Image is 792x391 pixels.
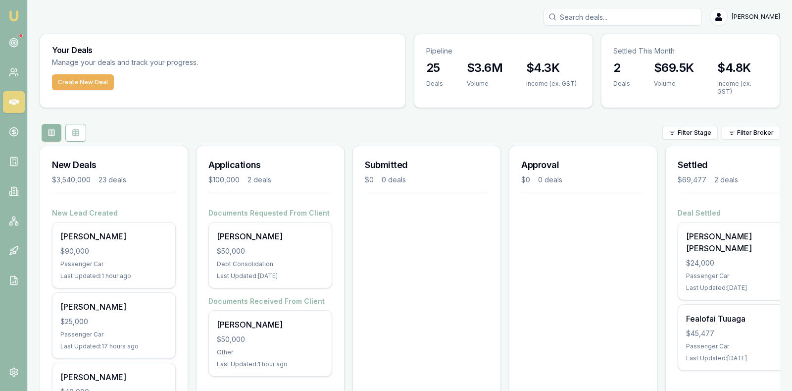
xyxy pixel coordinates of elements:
div: 0 deals [538,175,562,185]
h3: Submitted [365,158,489,172]
span: Filter Broker [737,129,774,137]
div: $0 [365,175,374,185]
h3: $4.3K [526,60,577,76]
div: 2 deals [247,175,271,185]
div: Last Updated: 1 hour ago [60,272,167,280]
div: Last Updated: 17 hours ago [60,342,167,350]
div: $25,000 [60,317,167,327]
button: Create New Deal [52,74,114,90]
h3: 2 [613,60,630,76]
div: $50,000 [217,335,324,344]
div: Deals [613,80,630,88]
div: Income (ex. GST) [717,80,768,96]
div: [PERSON_NAME] [217,230,324,242]
img: emu-icon-u.png [8,10,20,22]
h4: New Lead Created [52,208,176,218]
div: Last Updated: 1 hour ago [217,360,324,368]
div: [PERSON_NAME] [60,230,167,242]
div: Volume [654,80,693,88]
button: Filter Stage [662,126,718,140]
div: [PERSON_NAME] [60,301,167,313]
div: $50,000 [217,246,324,256]
div: Income (ex. GST) [526,80,577,88]
p: Manage your deals and track your progress. [52,57,305,68]
span: Filter Stage [678,129,711,137]
div: Passenger Car [60,260,167,268]
div: Debt Consolidation [217,260,324,268]
div: $0 [521,175,530,185]
div: $3,540,000 [52,175,91,185]
div: 2 deals [714,175,738,185]
span: [PERSON_NAME] [732,13,780,21]
div: Passenger Car [60,331,167,338]
h3: Applications [208,158,332,172]
div: Last Updated: [DATE] [217,272,324,280]
input: Search deals [544,8,702,26]
div: [PERSON_NAME] [60,371,167,383]
h3: $3.6M [467,60,502,76]
div: $90,000 [60,246,167,256]
h3: Your Deals [52,46,394,54]
div: Deals [426,80,443,88]
div: $69,477 [678,175,706,185]
div: Volume [467,80,502,88]
button: Filter Broker [722,126,780,140]
div: $100,000 [208,175,240,185]
div: [PERSON_NAME] [217,319,324,331]
h3: $4.8K [717,60,768,76]
h3: Approval [521,158,645,172]
h3: $69.5K [654,60,693,76]
div: 0 deals [382,175,406,185]
h3: 25 [426,60,443,76]
p: Pipeline [426,46,581,56]
h3: New Deals [52,158,176,172]
div: 23 deals [99,175,126,185]
h4: Documents Received From Client [208,296,332,306]
div: Other [217,348,324,356]
h4: Documents Requested From Client [208,208,332,218]
p: Settled This Month [613,46,768,56]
